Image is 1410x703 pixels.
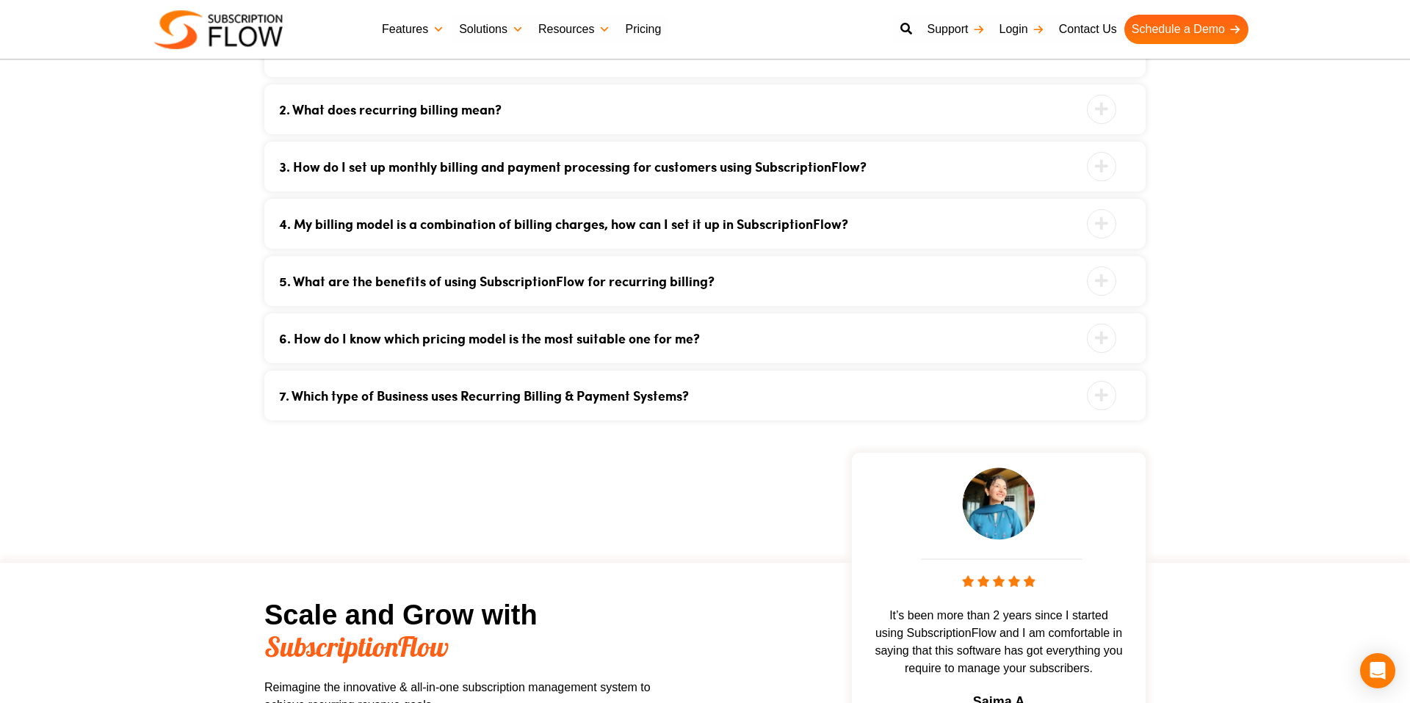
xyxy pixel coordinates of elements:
[279,217,1094,230] a: 4. My billing model is a combination of billing charges, how can I set it up in SubscriptionFlow?
[279,274,1094,288] a: 5. What are the benefits of using SubscriptionFlow for recurring billing?
[1360,653,1395,688] div: Open Intercom Messenger
[279,389,1094,402] a: 7. Which type of Business uses Recurring Billing & Payment Systems?
[859,607,1138,677] span: It’s been more than 2 years since I started using SubscriptionFlow and I am comfortable in saying...
[531,15,618,44] a: Resources
[279,103,1094,116] a: 2. What does recurring billing mean?
[279,160,1094,173] a: 3. How do I set up monthly billing and payment processing for customers using SubscriptionFlow?
[452,15,531,44] a: Solutions
[1124,15,1248,44] a: Schedule a Demo
[962,467,1035,541] img: testimonial
[154,10,283,49] img: Subscriptionflow
[618,15,668,44] a: Pricing
[264,629,449,664] span: SubscriptionFlow
[1052,15,1124,44] a: Contact Us
[992,15,1052,44] a: Login
[962,575,1035,587] img: stars
[279,332,1094,345] a: 6. How do I know which pricing model is the most suitable one for me?
[264,600,668,664] h2: Scale and Grow with
[919,15,991,44] a: Support
[375,15,452,44] a: Features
